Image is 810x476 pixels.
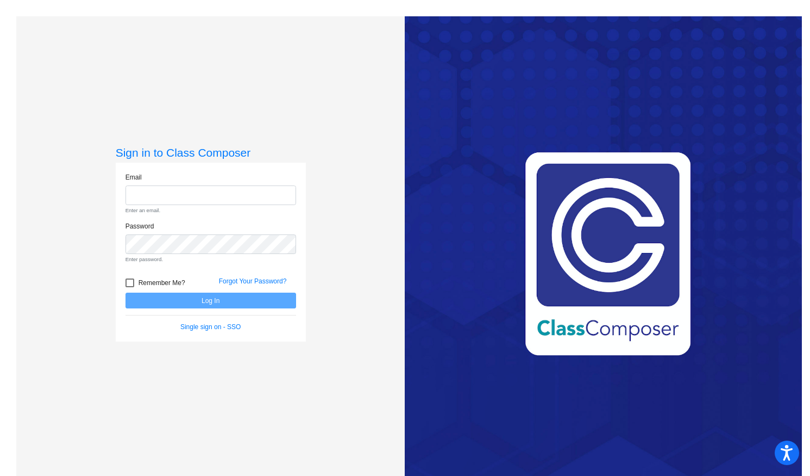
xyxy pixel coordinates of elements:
span: Remember Me? [139,276,185,289]
label: Password [125,221,154,231]
button: Log In [125,293,296,308]
h3: Sign in to Class Composer [116,146,306,159]
small: Enter an email. [125,207,296,214]
a: Forgot Your Password? [219,277,287,285]
a: Single sign on - SSO [180,323,241,331]
small: Enter password. [125,256,296,263]
label: Email [125,172,142,182]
